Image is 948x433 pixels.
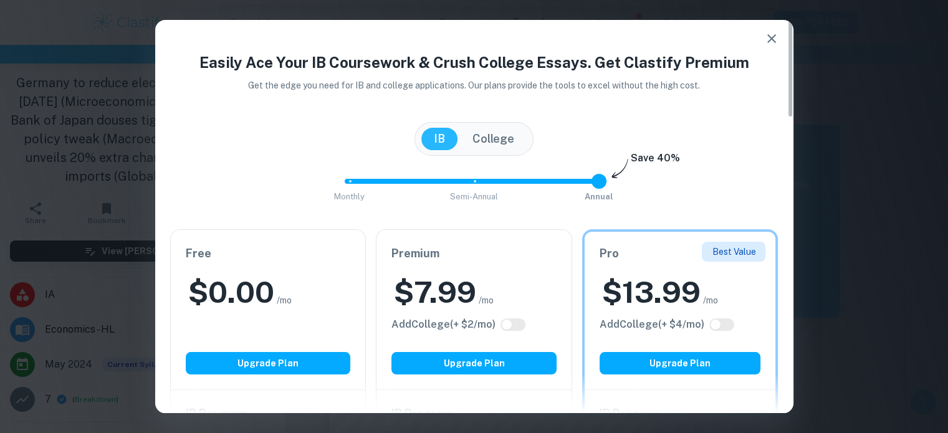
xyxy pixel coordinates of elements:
[186,245,351,262] h6: Free
[170,51,778,74] h4: Easily Ace Your IB Coursework & Crush College Essays. Get Clastify Premium
[391,317,496,332] h6: Click to see all the additional College features.
[186,352,351,374] button: Upgrade Plan
[600,245,761,262] h6: Pro
[585,192,613,201] span: Annual
[188,272,274,312] h2: $ 0.00
[394,272,476,312] h2: $ 7.99
[334,192,365,201] span: Monthly
[479,293,494,307] span: /mo
[631,151,680,172] h6: Save 40%
[602,272,701,312] h2: $ 13.99
[600,352,761,374] button: Upgrade Plan
[450,192,498,201] span: Semi-Annual
[460,128,527,150] button: College
[703,293,718,307] span: /mo
[391,245,557,262] h6: Premium
[421,128,457,150] button: IB
[600,317,704,332] h6: Click to see all the additional College features.
[277,293,292,307] span: /mo
[611,158,628,179] img: subscription-arrow.svg
[231,79,717,92] p: Get the edge you need for IB and college applications. Our plans provide the tools to excel witho...
[391,352,557,374] button: Upgrade Plan
[712,245,755,259] p: Best Value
